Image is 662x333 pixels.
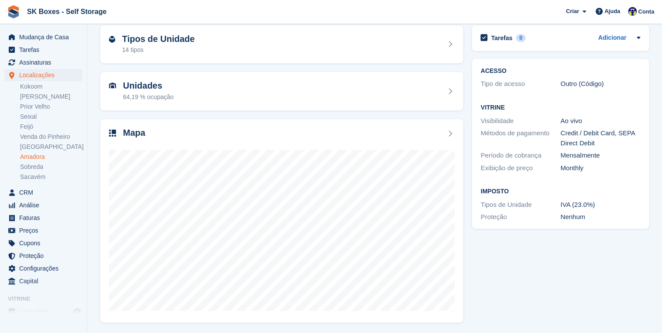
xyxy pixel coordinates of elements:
span: Mudança de Casa [19,31,72,43]
a: menu [4,275,82,287]
span: Capital [19,275,72,287]
div: 0 [516,34,526,42]
h2: Tipos de Unidade [122,34,195,44]
div: 64,19 % ocupação [123,93,174,102]
a: menu [4,212,82,224]
img: map-icn-33ee37083ee616e46c38cad1a60f524a97daa1e2b2c8c0bc3eb3415660979fc1.svg [109,130,116,137]
a: menu [4,44,82,56]
div: Monthly [560,163,640,173]
div: 14 tipos [122,45,195,55]
img: stora-icon-8386f47178a22dfd0bd8f6a31ec36ba5ce8667c1dd55bd0f319d3a0aa187defe.svg [7,5,20,18]
h2: Mapa [123,128,145,138]
h2: Vitrine [481,104,640,111]
div: Tipos de Unidade [481,200,560,210]
img: unit-type-icn-2b2737a686de81e16bb02015468b77c625bbabd49415b5ef34ead5e3b44a266d.svg [109,36,115,43]
a: [PERSON_NAME] [20,93,82,101]
a: Venda do Pinheiro [20,133,82,141]
span: Configurações [19,262,72,275]
a: SK Boxes - Self Storage [24,4,110,19]
h2: Imposto [481,188,640,195]
div: Nenhum [560,212,640,222]
span: Tarefas [19,44,72,56]
div: Proteção [481,212,560,222]
span: CRM [19,186,72,199]
div: Período de cobrança [481,151,560,161]
a: menu [4,262,82,275]
a: Amadora [20,153,82,161]
a: menu [4,224,82,237]
a: menu [4,237,82,249]
div: Mensalmente [560,151,640,161]
a: menu [4,69,82,81]
a: Tipos de Unidade 14 tipos [100,25,463,64]
div: Métodos de pagamento [481,128,560,148]
span: Proteção [19,250,72,262]
a: menu [4,199,82,211]
h2: ACESSO [481,68,640,75]
span: Localizações [19,69,72,81]
span: Cupons [19,237,72,249]
span: Ajuda [604,7,620,16]
h2: Tarefas [491,34,512,42]
span: Criar [566,7,579,16]
a: menu [4,306,82,318]
div: Exibição de preço [481,163,560,173]
span: Assinaturas [19,56,72,69]
a: Mapa [100,119,463,323]
span: Vitrine [8,295,87,303]
a: menu [4,250,82,262]
span: Análise [19,199,72,211]
a: menu [4,31,82,43]
div: Visibilidade [481,116,560,126]
a: Kokoom [20,82,82,91]
a: menu [4,186,82,199]
a: Unidades 64,19 % ocupação [100,72,463,110]
img: Rita Ferreira [628,7,637,16]
a: Adicionar [598,33,626,43]
a: Loja de pré-visualização [72,306,82,317]
a: Sacavém [20,173,82,181]
span: Faturas [19,212,72,224]
div: Outro (Código) [560,79,640,89]
a: Seixal [20,113,82,121]
div: Ao vivo [560,116,640,126]
a: menu [4,56,82,69]
span: Preços [19,224,72,237]
a: [GEOGRAPHIC_DATA] [20,143,82,151]
a: Feijó [20,123,82,131]
a: Prior Velho [20,103,82,111]
h2: Unidades [123,81,174,91]
div: IVA (23.0%) [560,200,640,210]
img: unit-icn-7be61d7bf1b0ce9d3e12c5938cc71ed9869f7b940bace4675aadf7bd6d80202e.svg [109,82,116,89]
div: Credit / Debit Card, SEPA Direct Debit [560,128,640,148]
span: Conta [638,7,654,16]
div: Tipo de acesso [481,79,560,89]
span: Loja online [19,306,72,318]
a: Sobreda [20,163,82,171]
